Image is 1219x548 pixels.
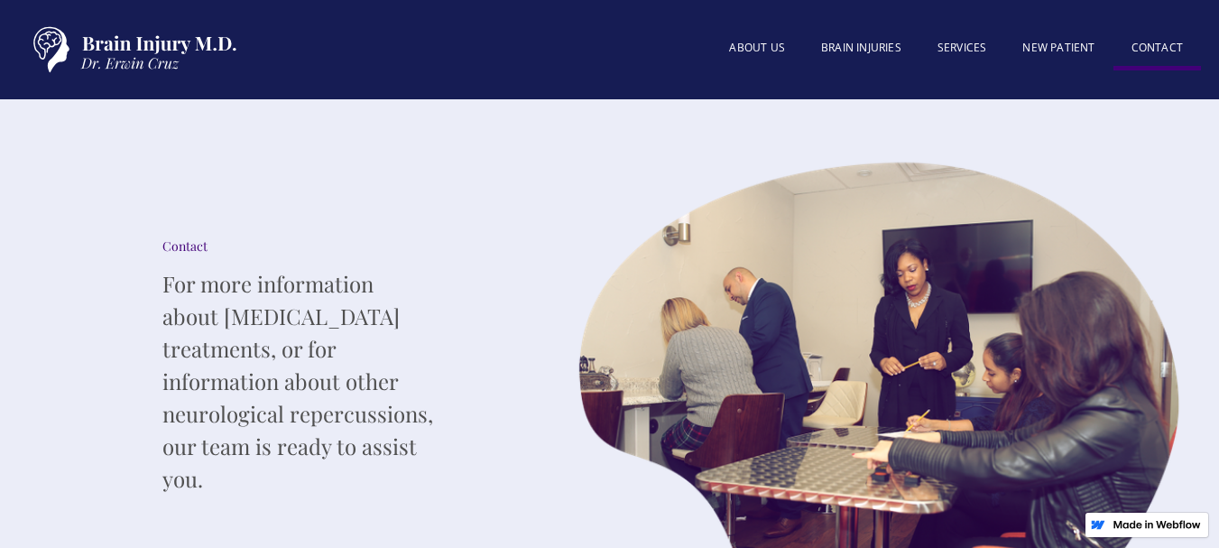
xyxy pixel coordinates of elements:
a: SERVICES [919,30,1005,66]
p: For more information about [MEDICAL_DATA] treatments, or for information about other neurological... [162,267,433,495]
img: Made in Webflow [1113,520,1201,529]
a: BRAIN INJURIES [803,30,919,66]
a: About US [711,30,803,66]
a: New patient [1004,30,1113,66]
div: Contact [162,237,433,255]
a: Contact [1113,30,1201,70]
a: home [18,18,244,81]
